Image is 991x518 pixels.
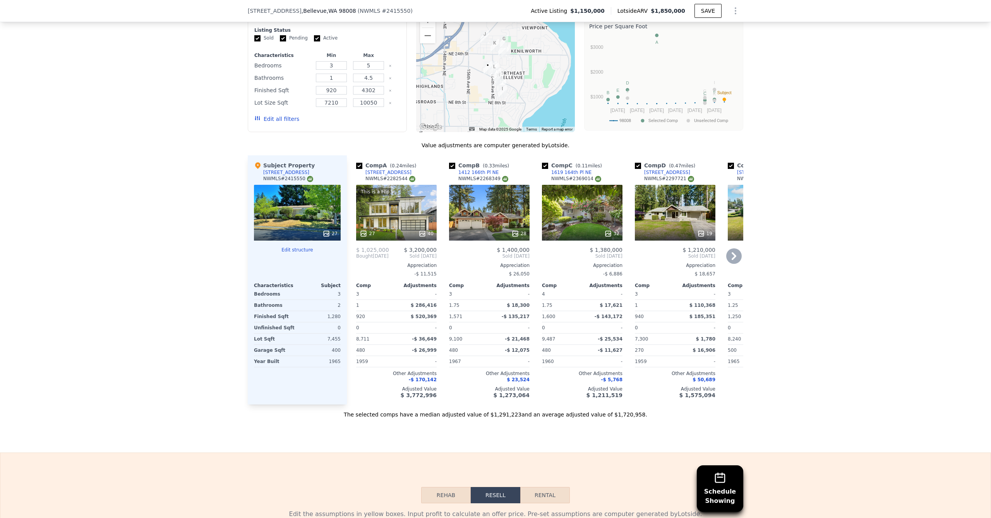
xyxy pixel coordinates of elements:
[635,262,715,268] div: Appreciation
[254,345,296,356] div: Garage Sqft
[356,162,419,169] div: Comp A
[471,487,520,503] button: Resell
[299,289,341,299] div: 3
[327,8,356,14] span: , WA 98008
[542,262,622,268] div: Appreciation
[248,404,743,418] div: The selected comps have a median adjusted value of $1,291,223 and an average adjusted value of $1...
[635,336,648,342] span: 7,300
[458,176,508,182] div: NWMLS # 2268349
[351,52,386,59] div: Max
[542,253,622,259] span: Sold [DATE]
[635,169,690,176] a: [STREET_ADDRESS]
[500,35,508,48] div: 2609 168th Pl NE
[598,348,622,353] span: -$ 11,627
[573,163,605,169] span: ( miles)
[254,35,274,41] label: Sold
[728,162,788,169] div: Comp E
[398,356,437,367] div: -
[356,348,365,353] span: 480
[356,291,359,297] span: 3
[507,377,530,382] span: $ 23,524
[299,334,341,344] div: 7,455
[418,122,444,132] img: Google
[254,334,296,344] div: Lot Sqft
[689,303,715,308] span: $ 110,368
[356,247,389,253] span: $ 1,025,000
[314,35,338,41] label: Active
[507,303,530,308] span: $ 18,300
[449,370,530,377] div: Other Adjustments
[677,356,715,367] div: -
[679,392,715,398] span: $ 1,575,094
[677,322,715,333] div: -
[635,386,715,392] div: Adjusted Value
[505,336,530,342] span: -$ 21,468
[254,115,299,123] button: Edit all filters
[668,108,683,113] text: [DATE]
[490,63,499,76] div: 1604 164th Pl NE
[728,348,737,353] span: 500
[449,253,530,259] span: Sold [DATE]
[356,282,396,289] div: Comp
[595,176,601,182] img: NWMLS Logo
[703,89,707,93] text: G
[635,300,674,311] div: 1
[509,271,530,277] span: $ 26,050
[389,89,392,92] button: Clear
[590,94,604,100] text: $1000
[603,271,622,277] span: -$ 6,886
[526,127,537,131] a: Terms (opens in new tab)
[644,169,690,176] div: [STREET_ADDRESS]
[728,300,766,311] div: 1.25
[497,79,506,92] div: 16672 NE 12th St
[299,345,341,356] div: 400
[542,386,622,392] div: Adjusted Value
[714,80,715,85] text: I
[418,230,434,237] div: 40
[635,282,675,289] div: Comp
[728,356,766,367] div: 1965
[360,230,375,237] div: 27
[717,90,732,95] text: Subject
[356,253,389,259] div: [DATE]
[635,162,698,169] div: Comp D
[617,88,619,93] text: E
[485,163,495,169] span: 0.33
[411,314,437,319] span: $ 520,369
[479,127,521,131] span: Map data ©2025 Google
[414,271,437,277] span: -$ 11,515
[420,28,435,43] button: Zoom out
[582,282,622,289] div: Adjustments
[501,45,510,58] div: 16753 NE 23rd Pl
[418,122,444,132] a: Open this area in Google Maps (opens a new window)
[635,325,638,330] span: 0
[254,97,311,108] div: Lot Size Sqft
[449,169,499,176] a: 1412 166th Pl NE
[389,64,392,67] button: Clear
[688,176,694,182] img: NWMLS Logo
[655,40,658,45] text: A
[449,300,488,311] div: 1.75
[697,465,743,512] button: ScheduleShowing
[677,289,715,299] div: -
[589,21,738,32] div: Price per Square Foot
[254,322,296,333] div: Unfinished Sqft
[675,282,715,289] div: Adjustments
[356,169,411,176] a: [STREET_ADDRESS]
[396,282,437,289] div: Adjustments
[356,336,369,342] span: 8,711
[254,282,297,289] div: Characteristics
[491,322,530,333] div: -
[626,81,629,85] text: D
[302,7,356,15] span: , Bellevue
[651,8,685,14] span: $1,850,000
[494,71,502,84] div: 1429 166th Pl NE
[589,32,738,129] svg: A chart.
[421,487,471,503] button: Rehab
[635,253,715,259] span: Sold [DATE]
[360,8,380,14] span: NWMLS
[590,45,604,50] text: $3000
[610,108,625,113] text: [DATE]
[728,262,808,268] div: Appreciation
[531,7,570,15] span: Active Listing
